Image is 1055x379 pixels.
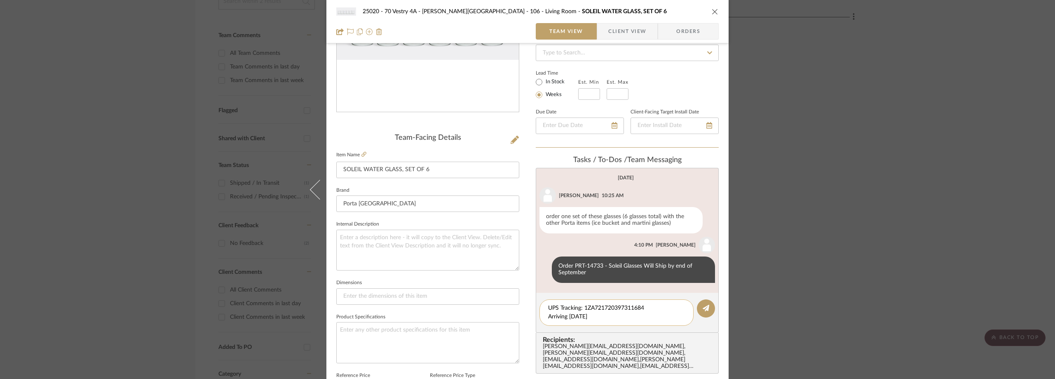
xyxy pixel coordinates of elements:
[634,241,653,249] div: 4:10 PM
[667,23,709,40] span: Orders
[552,257,715,283] div: Order PRT-14733 - Soleil Glasses Will Ship by end of September
[582,9,667,14] span: SOLEIL WATER GLASS, SET OF 6
[336,288,519,305] input: Enter the dimensions of this item
[618,175,634,181] div: [DATE]
[549,23,583,40] span: Team View
[336,162,519,178] input: Enter Item Name
[336,195,519,212] input: Enter Brand
[539,187,556,204] img: user_avatar.png
[536,45,719,61] input: Type to Search…
[376,28,382,35] img: Remove from project
[543,336,715,344] span: Recipients:
[336,188,349,193] label: Brand
[336,3,356,20] img: 1dff1934-42cb-4cca-a054-e329e4e8704c_48x40.jpg
[336,134,519,143] div: Team-Facing Details
[573,156,627,164] span: Tasks / To-Dos /
[530,9,582,14] span: 106 - Living Room
[656,241,696,249] div: [PERSON_NAME]
[711,8,719,15] button: close
[544,91,562,99] label: Weeks
[631,118,719,134] input: Enter Install Date
[543,344,715,370] div: [PERSON_NAME][EMAIL_ADDRESS][DOMAIN_NAME] , [PERSON_NAME][EMAIL_ADDRESS][DOMAIN_NAME] , [EMAIL_AD...
[336,374,370,378] label: Reference Price
[536,69,578,77] label: Lead Time
[536,77,578,100] mat-radio-group: Select item type
[631,110,699,114] label: Client-Facing Target Install Date
[539,207,703,233] div: order one set of these glasses (6 glasses total) with the other Porta items (ice bucket and marti...
[536,110,556,114] label: Due Date
[430,374,475,378] label: Reference Price Type
[544,78,565,86] label: In Stock
[602,192,624,199] div: 10:25 AM
[699,237,715,253] img: user_avatar.png
[608,23,646,40] span: Client View
[336,222,379,226] label: Internal Description
[607,79,628,85] label: Est. Max
[559,192,599,199] div: [PERSON_NAME]
[536,156,719,165] div: team Messaging
[536,118,624,134] input: Enter Due Date
[578,79,599,85] label: Est. Min
[363,9,530,14] span: 25020 - 70 Vestry 4A - [PERSON_NAME][GEOGRAPHIC_DATA]
[336,281,362,285] label: Dimensions
[336,151,366,158] label: Item Name
[336,315,385,319] label: Product Specifications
